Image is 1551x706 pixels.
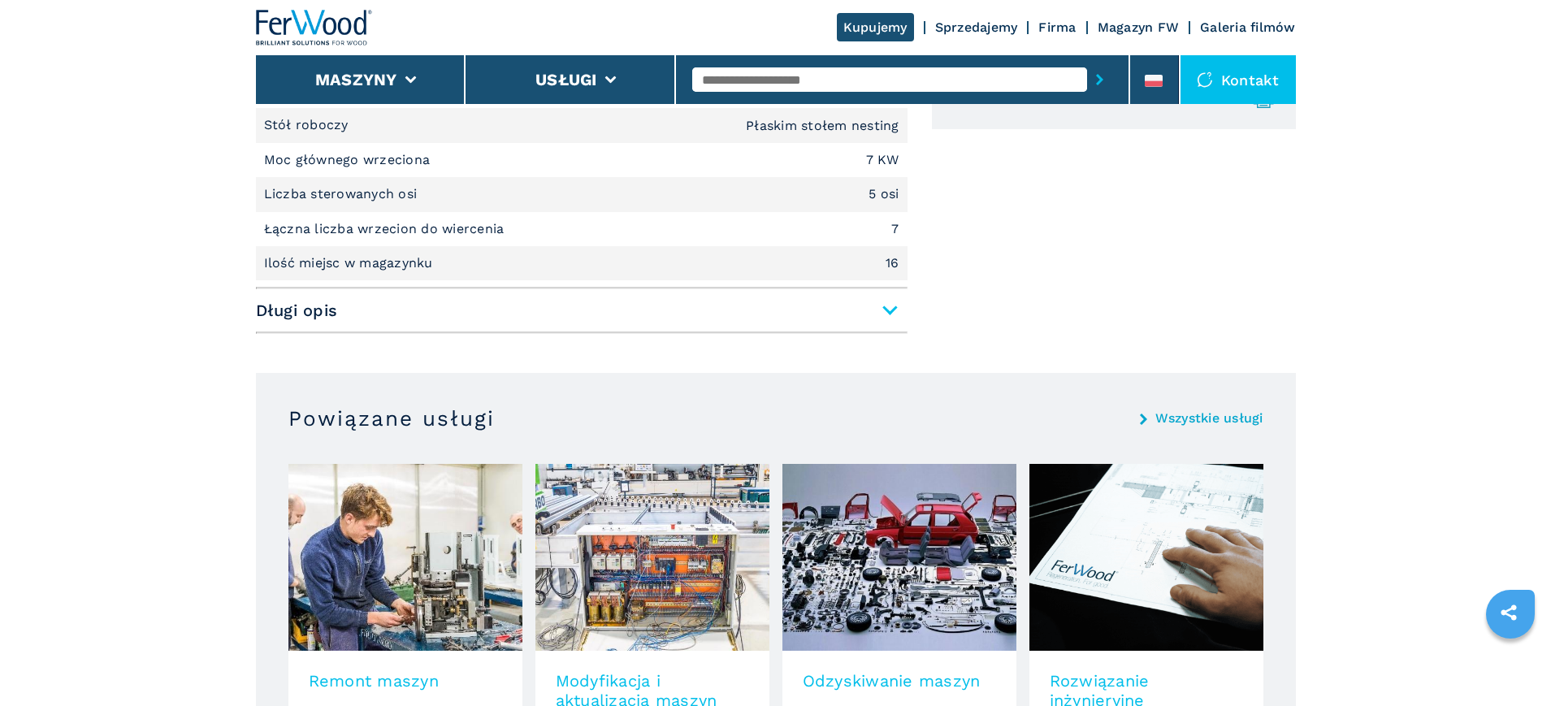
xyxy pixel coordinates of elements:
p: Liczba sterowanych osi [264,185,422,203]
a: Wszystkie usługi [1155,412,1263,425]
em: 7 KW [866,154,899,167]
img: image [1029,464,1263,651]
a: sharethis [1488,592,1529,633]
button: Maszyny [315,70,397,89]
p: Moc głównego wrzeciona [264,151,435,169]
a: Kupujemy [837,13,914,41]
p: Łączna liczba wrzecion do wiercenia [264,220,509,238]
em: 7 [891,223,899,236]
p: Stół roboczy [264,116,353,134]
span: Długi opis [256,296,908,325]
em: 5 osi [869,188,899,201]
button: Usługi [535,70,597,89]
img: image [535,464,769,651]
em: 16 [886,257,899,270]
p: Ilość miejsc w magazynku [264,254,437,272]
img: Kontakt [1197,71,1213,88]
div: Krótki opis [256,40,908,281]
h3: Odzyskiwanie maszyn [803,671,996,691]
img: Ferwood [256,10,373,45]
img: image [782,464,1016,651]
iframe: Chat [1482,633,1539,694]
a: Galeria filmów [1200,19,1296,35]
img: image [288,464,522,651]
h3: Remont maszyn [309,671,502,691]
a: Sprzedajemy [935,19,1018,35]
button: submit-button [1087,61,1112,98]
a: Firma [1038,19,1076,35]
h3: Powiązane usługi [288,405,495,431]
div: Kontakt [1181,55,1296,104]
a: Magazyn FW [1098,19,1180,35]
em: Płaskim stołem nesting [746,119,899,132]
